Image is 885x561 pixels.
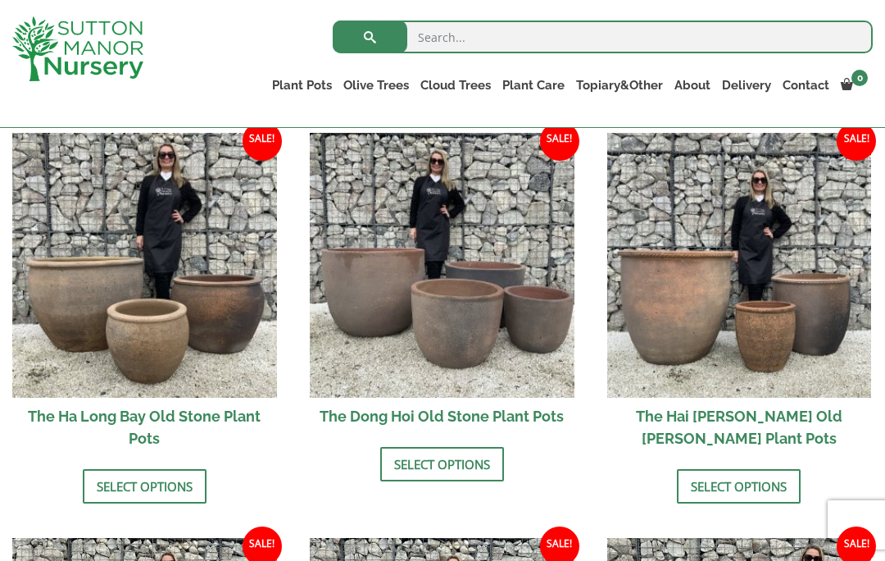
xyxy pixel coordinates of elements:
[540,121,579,161] span: Sale!
[669,74,716,97] a: About
[851,70,868,86] span: 0
[12,398,277,457] h2: The Ha Long Bay Old Stone Plant Pots
[835,74,873,97] a: 0
[777,74,835,97] a: Contact
[716,74,777,97] a: Delivery
[310,133,574,435] a: Sale! The Dong Hoi Old Stone Plant Pots
[310,398,574,435] h2: The Dong Hoi Old Stone Plant Pots
[243,121,282,161] span: Sale!
[380,447,504,481] a: Select options for “The Dong Hoi Old Stone Plant Pots”
[837,121,876,161] span: Sale!
[83,469,206,504] a: Select options for “The Ha Long Bay Old Stone Plant Pots”
[310,133,574,398] img: The Dong Hoi Old Stone Plant Pots
[338,74,415,97] a: Olive Trees
[415,74,497,97] a: Cloud Trees
[607,398,872,457] h2: The Hai [PERSON_NAME] Old [PERSON_NAME] Plant Pots
[266,74,338,97] a: Plant Pots
[607,133,872,457] a: Sale! The Hai [PERSON_NAME] Old [PERSON_NAME] Plant Pots
[333,21,873,53] input: Search...
[677,469,801,504] a: Select options for “The Hai Phong Old Stone Plant Pots”
[12,133,277,457] a: Sale! The Ha Long Bay Old Stone Plant Pots
[12,133,277,398] img: The Ha Long Bay Old Stone Plant Pots
[497,74,570,97] a: Plant Care
[12,16,143,81] img: logo
[607,133,872,398] img: The Hai Phong Old Stone Plant Pots
[570,74,669,97] a: Topiary&Other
